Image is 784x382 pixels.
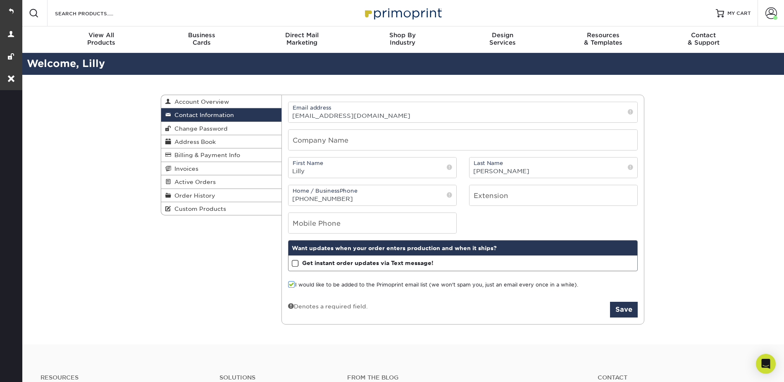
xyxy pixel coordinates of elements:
[361,4,444,22] img: Primoprint
[288,302,368,310] div: Denotes a required field.
[288,281,578,289] label: I would like to be added to the Primoprint email list (we won't spam you, just an email every onc...
[171,179,216,185] span: Active Orders
[151,31,252,39] span: Business
[453,31,553,39] span: Design
[553,26,653,53] a: Resources& Templates
[352,31,453,46] div: Industry
[171,98,229,105] span: Account Overview
[653,26,754,53] a: Contact& Support
[161,148,282,162] a: Billing & Payment Info
[161,108,282,122] a: Contact Information
[610,302,638,318] button: Save
[51,31,152,46] div: Products
[553,31,653,39] span: Resources
[2,357,70,379] iframe: Google Customer Reviews
[352,26,453,53] a: Shop ByIndustry
[352,31,453,39] span: Shop By
[161,175,282,189] a: Active Orders
[161,122,282,135] a: Change Password
[54,8,135,18] input: SEARCH PRODUCTS.....
[41,374,207,381] h4: Resources
[653,31,754,46] div: & Support
[161,189,282,202] a: Order History
[51,31,152,39] span: View All
[171,152,240,158] span: Billing & Payment Info
[171,165,198,172] span: Invoices
[598,374,764,381] a: Contact
[653,31,754,39] span: Contact
[252,31,352,46] div: Marketing
[171,112,234,118] span: Contact Information
[171,205,226,212] span: Custom Products
[252,26,352,53] a: Direct MailMarketing
[171,192,215,199] span: Order History
[171,125,228,132] span: Change Password
[151,26,252,53] a: BusinessCards
[553,31,653,46] div: & Templates
[161,135,282,148] a: Address Book
[21,56,784,72] h2: Welcome, Lilly
[347,374,575,381] h4: From the Blog
[453,26,553,53] a: DesignServices
[161,202,282,215] a: Custom Products
[219,374,335,381] h4: Solutions
[252,31,352,39] span: Direct Mail
[288,241,637,255] div: Want updates when your order enters production and when it ships?
[51,26,152,53] a: View AllProducts
[727,10,751,17] span: MY CART
[453,31,553,46] div: Services
[302,260,434,266] strong: Get instant order updates via Text message!
[171,138,216,145] span: Address Book
[161,95,282,108] a: Account Overview
[161,162,282,175] a: Invoices
[151,31,252,46] div: Cards
[756,354,776,374] div: Open Intercom Messenger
